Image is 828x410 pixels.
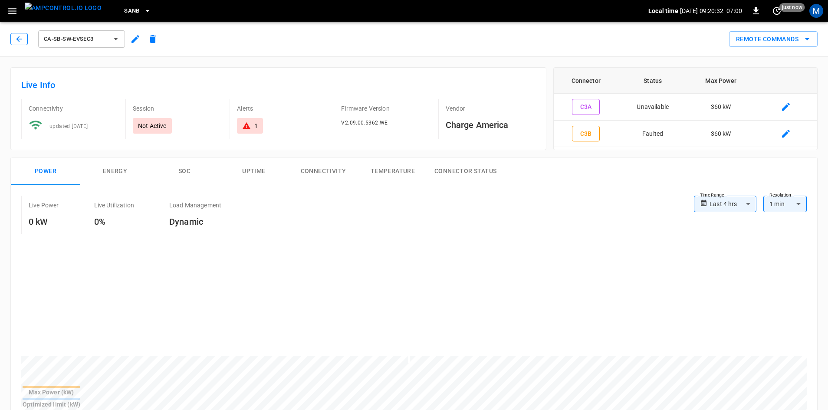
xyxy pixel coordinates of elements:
[94,201,134,210] p: Live Utilization
[572,99,600,115] button: C3A
[572,126,600,142] button: C3B
[446,104,536,113] p: Vendor
[133,104,223,113] p: Session
[237,104,327,113] p: Alerts
[29,201,59,210] p: Live Power
[779,3,805,12] span: just now
[729,31,818,47] div: remote commands options
[687,94,755,121] td: 360 kW
[769,192,791,199] label: Resolution
[763,196,807,212] div: 1 min
[169,201,221,210] p: Load Management
[618,68,687,94] th: Status
[341,104,431,113] p: Firmware Version
[770,4,784,18] button: set refresh interval
[809,4,823,18] div: profile-icon
[80,157,150,185] button: Energy
[44,34,108,44] span: ca-sb-sw-evseC3
[618,121,687,148] td: Faulted
[29,104,118,113] p: Connectivity
[687,68,755,94] th: Max Power
[11,157,80,185] button: Power
[29,215,59,229] h6: 0 kW
[121,3,154,20] button: SanB
[554,68,618,94] th: Connector
[729,31,818,47] button: Remote Commands
[38,30,125,48] button: ca-sb-sw-evseC3
[289,157,358,185] button: Connectivity
[700,192,724,199] label: Time Range
[94,215,134,229] h6: 0%
[21,78,536,92] h6: Live Info
[124,6,140,16] span: SanB
[554,68,817,147] table: connector table
[358,157,427,185] button: Temperature
[169,215,221,229] h6: Dynamic
[427,157,503,185] button: Connector Status
[687,121,755,148] td: 360 kW
[150,157,219,185] button: SOC
[25,3,102,13] img: ampcontrol.io logo
[648,7,678,15] p: Local time
[219,157,289,185] button: Uptime
[618,94,687,121] td: Unavailable
[138,121,167,130] p: Not Active
[680,7,742,15] p: [DATE] 09:20:32 -07:00
[49,123,88,129] span: updated [DATE]
[341,120,388,126] span: V2.09.00.5362.WE
[446,118,536,132] h6: Charge America
[710,196,756,212] div: Last 4 hrs
[254,121,258,130] div: 1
